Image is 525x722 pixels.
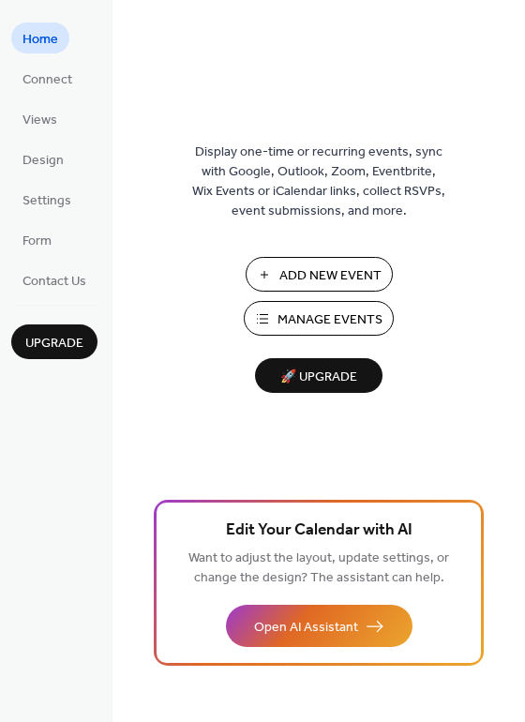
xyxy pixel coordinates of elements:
[22,272,86,292] span: Contact Us
[188,546,449,591] span: Want to adjust the layout, update settings, or change the design? The assistant can help.
[192,143,445,221] span: Display one-time or recurring events, sync with Google, Outlook, Zoom, Eventbrite, Wix Events or ...
[279,266,382,286] span: Add New Event
[255,358,382,393] button: 🚀 Upgrade
[244,301,394,336] button: Manage Events
[11,63,83,94] a: Connect
[11,143,75,174] a: Design
[25,334,83,353] span: Upgrade
[277,310,382,330] span: Manage Events
[22,70,72,90] span: Connect
[11,224,63,255] a: Form
[266,365,371,390] span: 🚀 Upgrade
[226,605,412,647] button: Open AI Assistant
[254,618,358,638] span: Open AI Assistant
[22,191,71,211] span: Settings
[11,324,97,359] button: Upgrade
[226,518,412,544] span: Edit Your Calendar with AI
[22,232,52,251] span: Form
[11,23,69,53] a: Home
[11,103,68,134] a: Views
[22,151,64,171] span: Design
[22,111,57,130] span: Views
[11,264,97,295] a: Contact Us
[11,184,82,215] a: Settings
[246,257,393,292] button: Add New Event
[22,30,58,50] span: Home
